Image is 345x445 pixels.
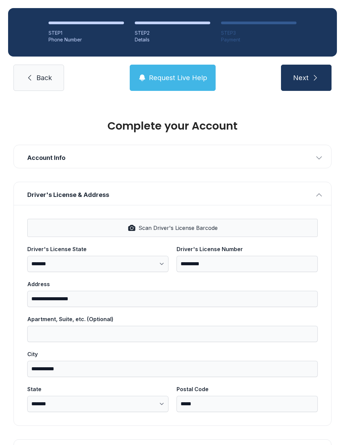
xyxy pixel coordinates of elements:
[27,326,318,342] input: Apartment, Suite, etc. (Optional)
[27,256,168,272] select: Driver's License State
[14,182,331,205] button: Driver's License & Address
[27,280,318,288] div: Address
[36,73,52,82] span: Back
[49,30,124,36] div: STEP 1
[135,36,210,43] div: Details
[149,73,207,82] span: Request Live Help
[27,385,168,393] div: State
[177,245,318,253] div: Driver's License Number
[27,153,312,163] span: Account Info
[138,224,218,232] span: Scan Driver's License Barcode
[13,121,332,131] h1: Complete your Account
[27,291,318,307] input: Address
[177,385,318,393] div: Postal Code
[27,190,312,200] span: Driver's License & Address
[177,256,318,272] input: Driver's License Number
[293,73,309,82] span: Next
[27,361,318,377] input: City
[27,350,318,358] div: City
[27,396,168,412] select: State
[177,396,318,412] input: Postal Code
[14,145,331,168] button: Account Info
[221,30,296,36] div: STEP 3
[49,36,124,43] div: Phone Number
[27,245,168,253] div: Driver's License State
[221,36,296,43] div: Payment
[27,315,318,323] div: Apartment, Suite, etc. (Optional)
[135,30,210,36] div: STEP 2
